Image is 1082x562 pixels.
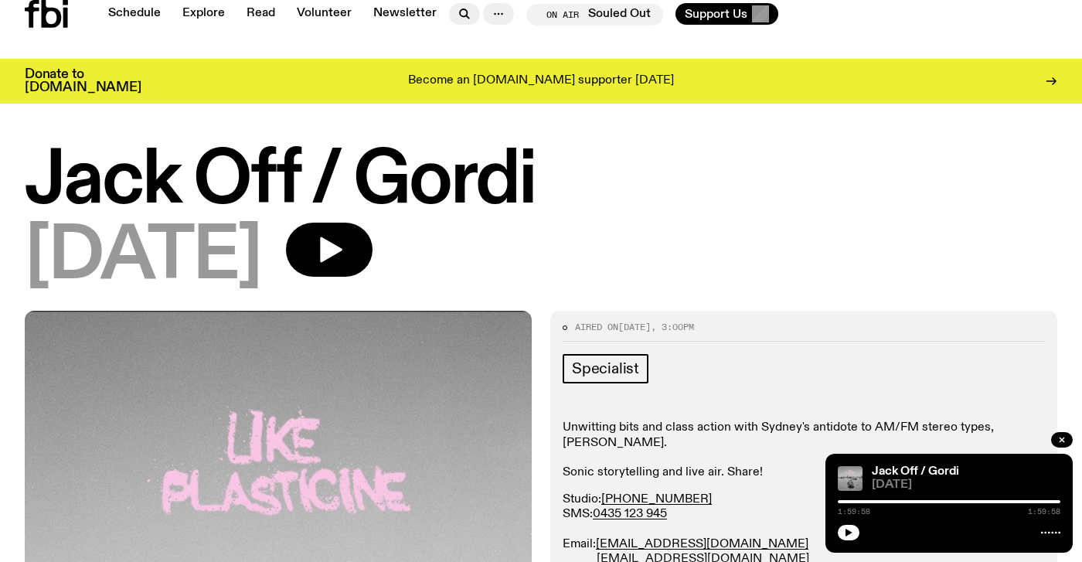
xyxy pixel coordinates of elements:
[25,147,1057,216] h1: Jack Off / Gordi
[408,74,674,88] p: Become an [DOMAIN_NAME] supporter [DATE]
[838,508,870,516] span: 1:59:58
[563,354,648,383] a: Specialist
[563,421,1045,480] p: Unwitting bits and class action with Sydney's antidote to AM/FM stereo types, [PERSON_NAME]. Soni...
[25,223,261,292] span: [DATE]
[685,7,747,21] span: Support Us
[872,465,959,478] a: Jack Off / Gordi
[675,3,778,25] button: Support Us
[526,4,663,26] button: On AirSouled Out
[546,9,579,19] span: On Air
[25,68,141,94] h3: Donate to [DOMAIN_NAME]
[99,3,170,25] a: Schedule
[618,321,651,333] span: [DATE]
[601,493,712,506] a: [PHONE_NUMBER]
[173,3,234,25] a: Explore
[651,321,694,333] span: , 3:00pm
[593,508,667,520] a: 0435 123 945
[596,538,808,550] a: [EMAIL_ADDRESS][DOMAIN_NAME]
[288,3,361,25] a: Volunteer
[575,321,618,333] span: Aired on
[237,3,284,25] a: Read
[872,479,1060,491] span: [DATE]
[364,3,446,25] a: Newsletter
[572,360,639,377] span: Specialist
[1028,508,1060,516] span: 1:59:58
